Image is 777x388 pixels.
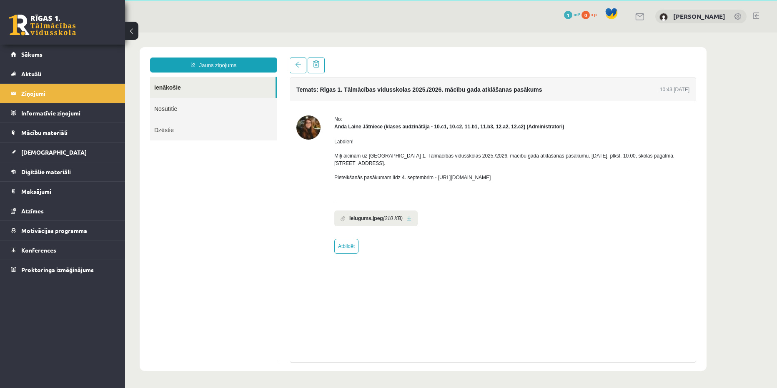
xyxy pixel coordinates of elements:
[11,201,115,220] a: Atzīmes
[11,240,115,260] a: Konferences
[25,44,150,65] a: Ienākošie
[21,266,94,273] span: Proktoringa izmēģinājums
[21,129,68,136] span: Mācību materiāli
[21,168,71,175] span: Digitālie materiāli
[209,120,564,135] p: Mīļi aicinām uz [GEOGRAPHIC_DATA] 1. Tālmācības vidusskolas 2025./2026. mācību gada atklāšanas pa...
[21,246,56,254] span: Konferences
[9,15,76,35] a: Rīgas 1. Tālmācības vidusskola
[209,141,564,149] p: Pieteikšanās pasākumam līdz 4. septembrim - [URL][DOMAIN_NAME]
[591,11,597,18] span: xp
[171,83,196,107] img: Anda Laine Jātniece (klases audzinātāja - 10.c1, 10.c2, 11.b1, 11.b3, 12.a2, 12.c2)
[21,148,87,156] span: [DEMOGRAPHIC_DATA]
[11,123,115,142] a: Mācību materiāli
[21,227,87,234] span: Motivācijas programma
[11,45,115,64] a: Sākums
[21,70,41,78] span: Aktuāli
[21,207,44,215] span: Atzīmes
[11,84,115,103] a: Ziņojumi
[581,11,601,18] a: 0 xp
[209,83,564,90] div: No:
[673,12,725,20] a: [PERSON_NAME]
[11,103,115,123] a: Informatīvie ziņojumi
[21,50,43,58] span: Sākums
[11,221,115,240] a: Motivācijas programma
[11,182,115,201] a: Maksājumi
[21,103,115,123] legend: Informatīvie ziņojumi
[11,143,115,162] a: [DEMOGRAPHIC_DATA]
[258,182,278,190] i: (210 KB)
[224,182,258,190] b: Ielugums.jpeg
[25,87,152,108] a: Dzēstie
[25,25,152,40] a: Jauns ziņojums
[564,11,580,18] a: 1 mP
[25,65,152,87] a: Nosūtītie
[659,13,668,21] img: Vitālijs Čugunovs
[581,11,590,19] span: 0
[209,105,564,113] p: Labdien!
[11,162,115,181] a: Digitālie materiāli
[21,84,115,103] legend: Ziņojumi
[11,260,115,279] a: Proktoringa izmēģinājums
[209,91,439,97] strong: Anda Laine Jātniece (klases audzinātāja - 10.c1, 10.c2, 11.b1, 11.b3, 12.a2, 12.c2) (Administratori)
[574,11,580,18] span: mP
[11,64,115,83] a: Aktuāli
[564,11,572,19] span: 1
[209,206,233,221] a: Atbildēt
[171,54,417,60] h4: Temats: Rīgas 1. Tālmācības vidusskolas 2025./2026. mācību gada atklāšanas pasākums
[535,53,564,61] div: 10:43 [DATE]
[21,182,115,201] legend: Maksājumi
